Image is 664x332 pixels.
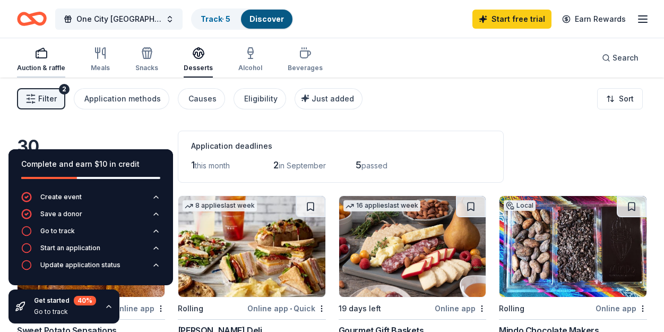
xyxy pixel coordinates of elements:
[234,88,286,109] button: Eligibility
[195,161,230,170] span: this month
[40,210,82,218] div: Save a donor
[244,92,278,105] div: Eligibility
[288,64,323,72] div: Beverages
[191,140,490,152] div: Application deadlines
[178,302,203,315] div: Rolling
[21,243,160,260] button: Start an application
[40,261,120,269] div: Update application status
[597,88,643,109] button: Sort
[21,192,160,209] button: Create event
[504,200,536,211] div: Local
[178,196,325,297] img: Image for McAlister's Deli
[191,159,195,171] span: 1
[59,84,70,95] div: 2
[74,296,96,305] div: 40 %
[40,193,82,201] div: Create event
[38,92,57,105] span: Filter
[34,296,96,305] div: Get started
[361,161,387,170] span: passed
[279,161,326,170] span: in September
[499,196,646,297] img: Image for Mindo Chocolate Makers
[178,88,225,109] button: Causes
[17,64,65,72] div: Auction & raffle
[183,200,257,211] div: 8 applies last week
[201,14,230,23] a: Track· 5
[34,308,96,316] div: Go to track
[21,158,160,171] div: Complete and earn $10 in credit
[435,302,486,315] div: Online app
[17,88,65,109] button: Filter2
[17,136,165,157] div: 30
[273,159,279,171] span: 2
[191,8,294,30] button: Track· 5Discover
[91,42,110,78] button: Meals
[593,47,647,69] button: Search
[238,64,262,72] div: Alcohol
[613,52,639,64] span: Search
[596,302,647,315] div: Online app
[21,260,160,277] button: Update application status
[499,302,524,315] div: Rolling
[339,302,381,315] div: 19 days left
[556,10,632,29] a: Earn Rewards
[135,42,158,78] button: Snacks
[238,42,262,78] button: Alcohol
[295,88,363,109] button: Just added
[17,42,65,78] button: Auction & raffle
[40,244,100,252] div: Start an application
[290,304,292,313] span: •
[21,209,160,226] button: Save a donor
[288,42,323,78] button: Beverages
[84,92,161,105] div: Application methods
[74,88,169,109] button: Application methods
[312,94,354,103] span: Just added
[619,92,634,105] span: Sort
[91,64,110,72] div: Meals
[17,6,47,31] a: Home
[55,8,183,30] button: One City [GEOGRAPHIC_DATA]
[472,10,551,29] a: Start free trial
[184,64,213,72] div: Desserts
[188,92,217,105] div: Causes
[40,227,75,235] div: Go to track
[356,159,361,171] span: 5
[135,64,158,72] div: Snacks
[247,302,326,315] div: Online app Quick
[76,13,161,25] span: One City [GEOGRAPHIC_DATA]
[249,14,284,23] a: Discover
[339,196,486,297] img: Image for Gourmet Gift Baskets
[21,226,160,243] button: Go to track
[184,42,213,78] button: Desserts
[343,200,420,211] div: 16 applies last week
